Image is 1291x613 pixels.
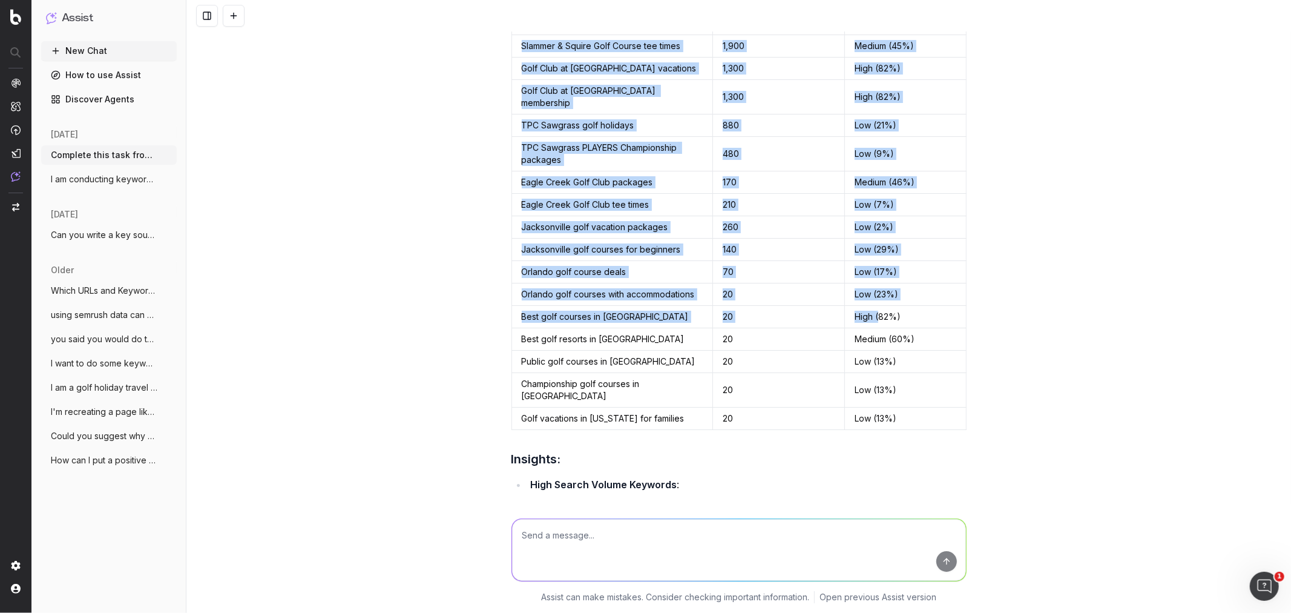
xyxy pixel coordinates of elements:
[511,328,713,351] td: Best golf resorts in [GEOGRAPHIC_DATA]
[511,306,713,328] td: Best golf courses in [GEOGRAPHIC_DATA]
[51,149,157,161] span: Complete this task from chat gpt ChatGPT
[527,476,967,534] li: :
[51,173,157,185] span: I am conducting keyword research for my
[51,430,157,442] span: Could you suggest why our tournaments pa
[845,58,966,80] td: High (82%)
[713,306,845,328] td: 20
[511,283,713,306] td: Orlando golf courses with accommodations
[541,591,809,603] p: Assist can make mistakes. Consider checking important information.
[713,171,845,194] td: 170
[713,137,845,171] td: 480
[713,58,845,80] td: 1,300
[845,328,966,351] td: Medium (60%)
[713,328,845,351] td: 20
[511,114,713,137] td: TPC Sawgrass golf holidays
[511,216,713,239] td: Jacksonville golf vacation packages
[11,101,21,111] img: Intelligence
[51,128,78,141] span: [DATE]
[713,408,845,430] td: 20
[41,65,177,85] a: How to use Assist
[511,351,713,373] td: Public golf courses in [GEOGRAPHIC_DATA]
[46,12,57,24] img: Assist
[46,10,172,27] button: Assist
[41,354,177,373] button: I want to do some keyword research for m
[51,454,157,466] span: How can I put a positive spin on this re
[51,357,157,369] span: I want to do some keyword research for m
[845,194,966,216] td: Low (7%)
[51,264,74,276] span: older
[845,114,966,137] td: Low (21%)
[511,80,713,114] td: Golf Club at [GEOGRAPHIC_DATA] membership
[10,9,21,25] img: Botify logo
[41,170,177,189] button: I am conducting keyword research for my
[51,208,78,220] span: [DATE]
[41,305,177,325] button: using semrush data can you tell me why p
[713,239,845,261] td: 140
[511,449,967,469] h3: Insights:
[41,281,177,300] button: Which URLs and Keywords have www.premier
[845,306,966,328] td: High (82%)
[845,373,966,408] td: Low (13%)
[11,584,21,594] img: My account
[51,406,157,418] span: I'm recreating a page like this https://
[845,261,966,283] td: Low (17%)
[11,78,21,88] img: Analytics
[41,145,177,165] button: Complete this task from chat gpt ChatGPT
[41,41,177,61] button: New Chat
[845,351,966,373] td: Low (13%)
[11,125,21,135] img: Activation
[713,194,845,216] td: 210
[713,216,845,239] td: 260
[511,408,713,430] td: Golf vacations in [US_STATE] for families
[845,35,966,58] td: Medium (45%)
[41,90,177,109] a: Discover Agents
[511,261,713,283] td: Orlando golf course deals
[51,229,157,241] span: Can you write a key soundbites section s
[1250,572,1279,601] iframe: Intercom live chat
[511,239,713,261] td: Jacksonville golf courses for beginners
[41,426,177,446] button: Could you suggest why our tournaments pa
[547,500,967,534] li: "King & Bear Golf Course packages" and "Slammer & Squire Golf Course deals" are highly searched, ...
[713,35,845,58] td: 1,900
[713,114,845,137] td: 880
[845,216,966,239] td: Low (2%)
[845,80,966,114] td: High (82%)
[62,10,93,27] h1: Assist
[531,479,677,491] strong: High Search Volume Keywords
[41,451,177,470] button: How can I put a positive spin on this re
[51,285,157,297] span: Which URLs and Keywords have www.premier
[845,171,966,194] td: Medium (46%)
[713,283,845,306] td: 20
[713,261,845,283] td: 70
[12,203,19,211] img: Switch project
[511,373,713,408] td: Championship golf courses in [GEOGRAPHIC_DATA]
[511,58,713,80] td: Golf Club at [GEOGRAPHIC_DATA] vacations
[51,333,157,345] span: you said you would do this in our previo
[511,194,713,216] td: Eagle Creek Golf Club tee times
[820,591,936,603] a: Open previous Assist version
[51,382,157,394] span: I am a golf holiday travel agency. I wou
[41,378,177,397] button: I am a golf holiday travel agency. I wou
[713,351,845,373] td: 20
[713,80,845,114] td: 1,300
[11,148,21,158] img: Studio
[41,225,177,245] button: Can you write a key soundbites section s
[511,171,713,194] td: Eagle Creek Golf Club packages
[11,171,21,182] img: Assist
[845,408,966,430] td: Low (13%)
[845,239,966,261] td: Low (29%)
[11,561,21,571] img: Setting
[511,137,713,171] td: TPC Sawgrass PLAYERS Championship packages
[1275,572,1284,582] span: 1
[845,137,966,171] td: Low (9%)
[41,330,177,349] button: you said you would do this in our previo
[511,35,713,58] td: Slammer & Squire Golf Course tee times
[713,373,845,408] td: 20
[51,309,157,321] span: using semrush data can you tell me why p
[845,283,966,306] td: Low (23%)
[41,402,177,422] button: I'm recreating a page like this https://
